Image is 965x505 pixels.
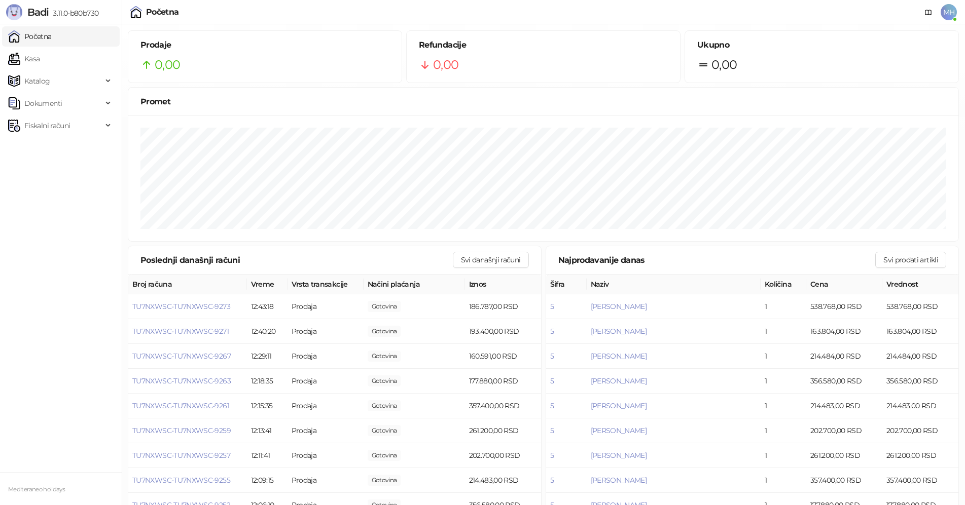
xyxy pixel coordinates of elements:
td: Prodaja [288,394,364,418]
div: Promet [140,95,946,108]
button: [PERSON_NAME] [591,327,647,336]
button: 5 [550,327,554,336]
td: 12:09:15 [247,468,288,493]
span: 0,00 [155,55,180,74]
td: 356.580,00 RSD [882,369,958,394]
td: 177.880,00 RSD [465,369,541,394]
span: 0,00 [368,351,401,362]
div: Najprodavanije danas [558,254,876,266]
button: TU7NXWSC-TU7NXWSC-9257 [132,451,230,460]
button: 5 [550,352,554,361]
th: Vrsta transakcije [288,275,364,294]
button: 5 [550,451,554,460]
td: 202.700,00 RSD [882,418,958,443]
button: 5 [550,302,554,311]
span: 0,00 [368,425,401,436]
td: 163.804,00 RSD [882,319,958,344]
span: Fiskalni računi [24,115,70,136]
span: Dokumenti [24,93,62,113]
td: 261.200,00 RSD [465,418,541,443]
td: 214.484,00 RSD [882,344,958,369]
td: 1 [761,319,806,344]
button: [PERSON_NAME] [591,401,647,410]
button: TU7NXWSC-TU7NXWSC-9259 [132,426,231,435]
button: [PERSON_NAME] [591,426,647,435]
span: Badi [27,6,49,18]
span: 0,00 [711,55,737,74]
span: 0,00 [368,326,401,337]
button: Svi današnji računi [453,252,529,268]
button: [PERSON_NAME] [591,376,647,385]
td: 12:43:18 [247,294,288,319]
td: 1 [761,418,806,443]
button: 5 [550,376,554,385]
button: TU7NXWSC-TU7NXWSC-9255 [132,476,230,485]
button: Svi prodati artikli [875,252,946,268]
h5: Ukupno [697,39,946,51]
td: 357.400,00 RSD [882,468,958,493]
td: 357.400,00 RSD [465,394,541,418]
th: Šifra [546,275,587,294]
td: 214.483,00 RSD [882,394,958,418]
button: TU7NXWSC-TU7NXWSC-9261 [132,401,229,410]
button: [PERSON_NAME] [591,302,647,311]
td: 261.200,00 RSD [882,443,958,468]
button: [PERSON_NAME] [591,352,647,361]
td: 214.483,00 RSD [465,468,541,493]
th: Načini plaćanja [364,275,465,294]
span: 0,00 [368,301,401,312]
button: TU7NXWSC-TU7NXWSC-9273 [132,302,230,311]
td: 12:18:35 [247,369,288,394]
button: 5 [550,476,554,485]
td: 538.768,00 RSD [806,294,882,319]
td: 12:29:11 [247,344,288,369]
td: Prodaja [288,344,364,369]
td: 1 [761,294,806,319]
th: Iznos [465,275,541,294]
td: 356.580,00 RSD [806,369,882,394]
td: 1 [761,394,806,418]
td: Prodaja [288,294,364,319]
span: 0,00 [368,400,401,411]
button: TU7NXWSC-TU7NXWSC-9263 [132,376,231,385]
span: 0,00 [368,375,401,386]
span: 0,00 [368,475,401,486]
button: TU7NXWSC-TU7NXWSC-9267 [132,352,231,361]
th: Cena [806,275,882,294]
td: 186.787,00 RSD [465,294,541,319]
td: 214.484,00 RSD [806,344,882,369]
a: Dokumentacija [920,4,937,20]
h5: Prodaje [140,39,389,51]
td: Prodaja [288,443,364,468]
td: 12:15:35 [247,394,288,418]
td: 163.804,00 RSD [806,319,882,344]
td: 1 [761,344,806,369]
div: Početna [146,8,179,16]
span: MH [941,4,957,20]
button: [PERSON_NAME] [591,476,647,485]
button: TU7NXWSC-TU7NXWSC-9271 [132,327,229,336]
img: Logo [6,4,22,20]
a: Kasa [8,49,40,69]
span: 0,00 [433,55,458,74]
span: Katalog [24,71,50,91]
td: Prodaja [288,319,364,344]
button: [PERSON_NAME] [591,451,647,460]
th: Broj računa [128,275,247,294]
td: Prodaja [288,418,364,443]
button: 5 [550,401,554,410]
a: Početna [8,26,52,47]
td: 1 [761,468,806,493]
div: Poslednji današnji računi [140,254,453,266]
td: 12:13:41 [247,418,288,443]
